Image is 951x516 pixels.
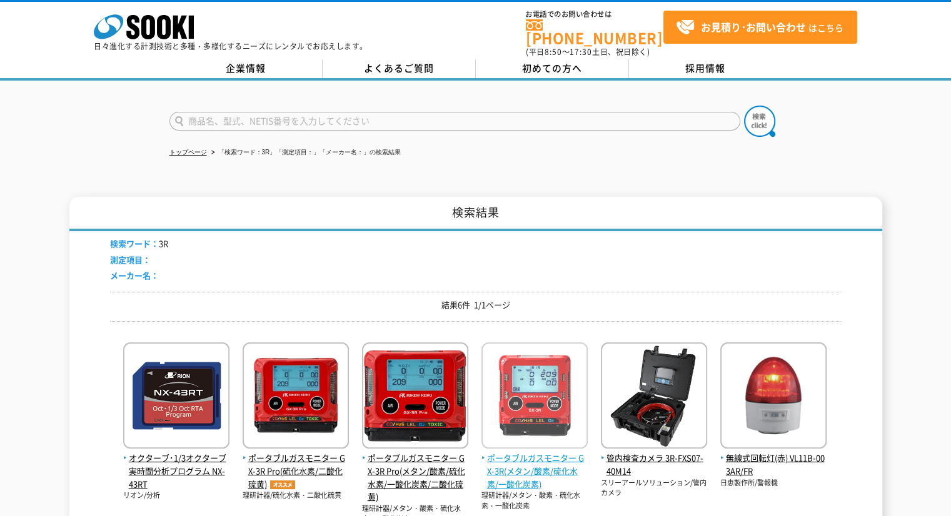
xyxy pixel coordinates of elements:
[169,59,323,78] a: 企業情報
[110,254,151,265] span: 測定項目：
[601,342,707,452] img: 3R-FXS07-40M14
[362,452,468,504] span: ポータブルガスモニター GX-3R Pro(メタン/酸素/硫化水素/一酸化炭素/二酸化硫黄)
[267,480,298,489] img: オススメ
[209,146,401,159] li: 「検索ワード：3R」「測定項目：」「メーカー名：」の検索結果
[720,452,827,478] span: 無線式回転灯(赤) VL11B-003AR/FR
[110,299,842,312] p: 結果6件 1/1ページ
[663,11,857,44] a: お見積り･お問い合わせはこちら
[481,342,588,452] img: GX-3R(メタン/酸素/硫化水素/一酸化炭素)
[601,452,707,478] span: 管内検査カメラ 3R-FXS07-40M14
[110,269,159,281] span: メーカー名：
[676,18,843,37] span: はこちら
[243,490,349,501] p: 理研計器/硫化水素・二酸化硫黄
[526,46,650,57] span: (平日 ～ 土日、祝日除く)
[545,46,562,57] span: 8:50
[481,452,588,490] span: ポータブルガスモニター GX-3R(メタン/酸素/硫化水素/一酸化炭素)
[526,19,663,45] a: [PHONE_NUMBER]
[362,342,468,452] img: GX-3R Pro(メタン/酸素/硫化水素/一酸化炭素/二酸化硫黄)
[744,106,775,137] img: btn_search.png
[243,452,349,490] span: ポータブルガスモニター GX-3R Pro(硫化水素/二酸化硫黄)
[481,439,588,490] a: ポータブルガスモニター GX-3R(メタン/酸素/硫化水素/一酸化炭素)
[701,19,806,34] strong: お見積り･お問い合わせ
[522,61,582,75] span: 初めての方へ
[476,59,629,78] a: 初めての方へ
[720,478,827,489] p: 日恵製作所/警報機
[720,342,827,452] img: VL11B-003AR/FR
[243,439,349,490] a: ポータブルガスモニター GX-3R Pro(硫化水素/二酸化硫黄)オススメ
[94,42,368,50] p: 日々進化する計測技術と多種・多様化するニーズにレンタルでお応えします。
[169,149,207,156] a: トップページ
[601,439,707,477] a: 管内検査カメラ 3R-FXS07-40M14
[323,59,476,78] a: よくあるご質問
[123,342,229,452] img: NX-43RT
[110,237,159,249] span: 検索ワード：
[481,490,588,511] p: 理研計器/メタン・酸素・硫化水素・一酸化炭素
[169,112,740,131] input: 商品名、型式、NETIS番号を入力してください
[526,11,663,18] span: お電話でのお問い合わせは
[629,59,782,78] a: 採用情報
[243,342,349,452] img: GX-3R Pro(硫化水素/二酸化硫黄)
[720,439,827,477] a: 無線式回転灯(赤) VL11B-003AR/FR
[123,490,229,501] p: リオン/分析
[362,439,468,504] a: ポータブルガスモニター GX-3R Pro(メタン/酸素/硫化水素/一酸化炭素/二酸化硫黄)
[110,237,168,251] li: 3R
[123,439,229,490] a: オクターブ･1/3オクターブ実時間分析プログラム NX-43RT
[69,197,882,231] h1: 検索結果
[123,452,229,490] span: オクターブ･1/3オクターブ実時間分析プログラム NX-43RT
[570,46,592,57] span: 17:30
[601,478,707,499] p: スリーアールソリューション/管内カメラ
